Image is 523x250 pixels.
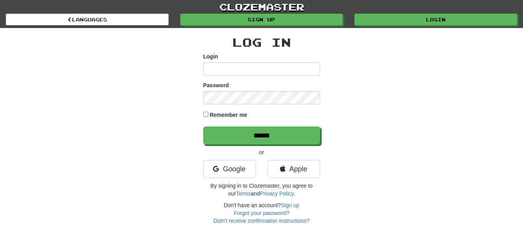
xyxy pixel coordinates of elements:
a: Privacy Policy [260,190,293,197]
a: Didn't receive confirmation instructions? [213,218,310,224]
a: Languages [6,14,169,25]
a: Apple [268,160,320,178]
label: Remember me [210,111,247,119]
p: or [203,148,320,156]
a: Terms [236,190,251,197]
div: Don't have an account? [203,201,320,225]
label: Login [203,53,218,60]
a: Login [354,14,517,25]
a: Google [203,160,256,178]
a: Sign up [281,202,299,208]
label: Password [203,81,229,89]
a: Sign up [180,14,343,25]
h2: Log In [203,36,320,49]
a: Forgot your password? [234,210,289,216]
p: By signing in to Clozemaster, you agree to our and . [203,182,320,197]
